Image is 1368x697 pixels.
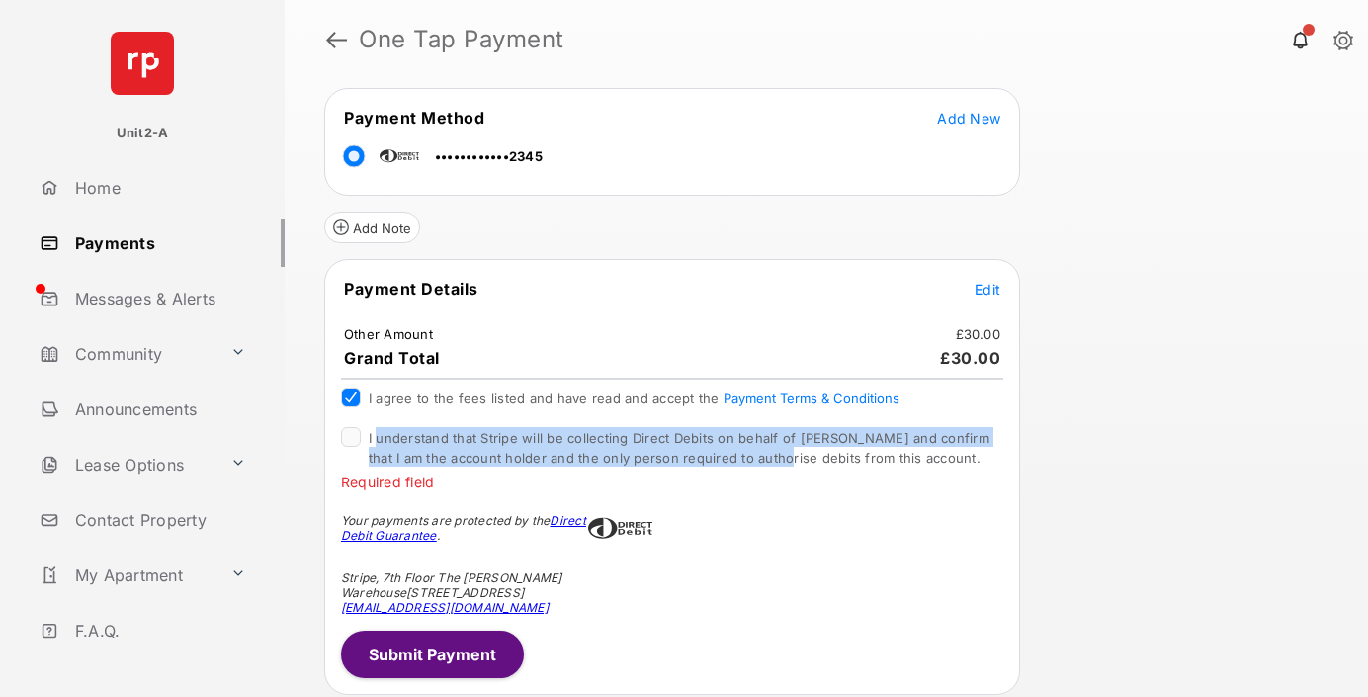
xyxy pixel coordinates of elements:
[435,148,543,164] span: ••••••••••••2345
[32,164,285,212] a: Home
[341,513,588,543] div: Your payments are protected by the .
[32,275,285,322] a: Messages & Alerts
[937,110,1000,127] span: Add New
[975,281,1000,298] span: Edit
[111,32,174,95] img: svg+xml;base64,PHN2ZyB4bWxucz0iaHR0cDovL3d3dy53My5vcmcvMjAwMC9zdmciIHdpZHRoPSI2NCIgaGVpZ2h0PSI2NC...
[32,607,285,654] a: F.A.Q.
[117,124,169,143] p: Unit2-A
[359,28,564,51] strong: One Tap Payment
[341,570,588,615] div: Stripe, 7th Floor The [PERSON_NAME] Warehouse [STREET_ADDRESS]
[343,325,434,343] td: Other Amount
[324,212,420,243] button: Add Note
[344,348,440,368] span: Grand Total
[32,441,222,488] a: Lease Options
[724,391,899,406] button: I agree to the fees listed and have read and accept the
[937,108,1000,128] button: Add New
[369,430,989,466] span: I understand that Stripe will be collecting Direct Debits on behalf of [PERSON_NAME] and confirm ...
[975,279,1000,299] button: Edit
[344,108,484,128] span: Payment Method
[344,279,478,299] span: Payment Details
[32,552,222,599] a: My Apartment
[341,513,586,543] a: Direct Debit Guarantee
[341,474,434,490] span: Required field
[32,219,285,267] a: Payments
[955,325,1002,343] td: £30.00
[32,386,285,433] a: Announcements
[369,391,899,406] span: I agree to the fees listed and have read and accept the
[32,496,285,544] a: Contact Property
[32,330,222,378] a: Community
[940,348,1000,368] span: £30.00
[341,631,524,678] button: Submit Payment
[341,600,549,615] a: [EMAIL_ADDRESS][DOMAIN_NAME]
